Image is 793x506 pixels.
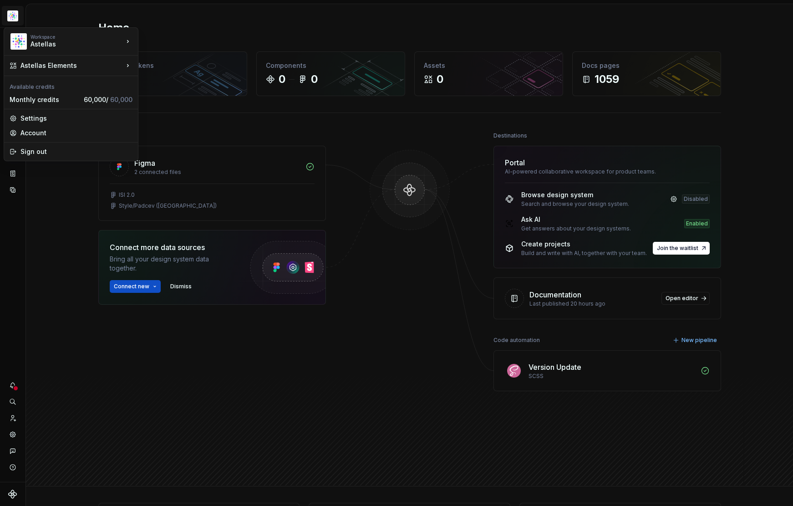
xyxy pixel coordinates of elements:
[6,78,136,92] div: Available credits
[84,96,132,103] span: 60,000 /
[20,114,132,123] div: Settings
[20,61,123,70] div: Astellas Elements
[10,95,80,104] div: Monthly credits
[20,128,132,138] div: Account
[110,96,132,103] span: 60,000
[20,147,132,156] div: Sign out
[10,33,27,50] img: b2369ad3-f38c-46c1-b2a2-f2452fdbdcd2.png
[30,40,108,49] div: Astellas
[30,34,123,40] div: Workspace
